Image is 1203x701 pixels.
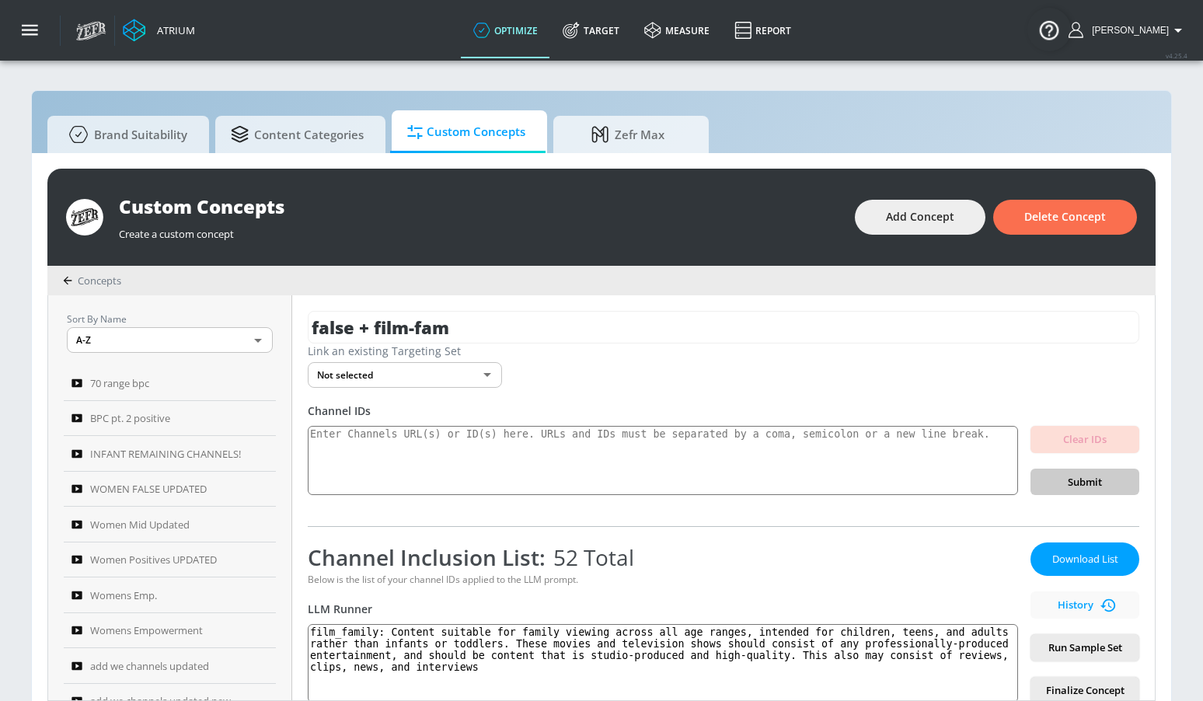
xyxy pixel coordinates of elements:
[231,116,364,153] span: Content Categories
[90,621,203,640] span: Womens Empowerment
[64,401,276,437] a: BPC pt. 2 positive
[64,542,276,578] a: Women Positives UPDATED
[90,480,207,498] span: WOMEN FALSE UPDATED
[119,219,839,241] div: Create a custom concept
[64,577,276,613] a: Womens Emp.
[63,274,121,288] div: Concepts
[308,602,1018,616] div: LLM Runner
[1043,431,1127,448] span: Clear IDs
[308,542,1018,572] div: Channel Inclusion List:
[1024,208,1106,227] span: Delete Concept
[308,344,1139,358] div: Link an existing Targeting Set
[90,374,149,392] span: 70 range bpc
[1030,634,1139,661] button: Run Sample Set
[151,23,195,37] div: Atrium
[1030,426,1139,453] button: Clear IDs
[90,657,209,675] span: add we channels updated
[550,2,632,58] a: Target
[90,550,217,569] span: Women Positives UPDATED
[1037,596,1133,614] span: History
[64,365,276,401] a: 70 range bpc
[67,327,273,353] div: A-Z
[1043,682,1127,699] span: Finalize Concept
[632,2,722,58] a: measure
[993,200,1137,235] button: Delete Concept
[1030,542,1139,576] button: Download List
[90,586,157,605] span: Womens Emp.
[886,208,954,227] span: Add Concept
[78,274,121,288] span: Concepts
[1030,591,1139,619] button: History
[1086,25,1169,36] span: [PERSON_NAME]
[308,403,1139,418] div: Channel IDs
[308,573,1018,586] div: Below is the list of your channel IDs applied to the LLM prompt.
[64,507,276,542] a: Women Mid Updated
[1046,550,1124,568] span: Download List
[64,436,276,472] a: INFANT REMAINING CHANNELS!
[64,648,276,684] a: add we channels updated
[63,116,187,153] span: Brand Suitability
[1043,639,1127,657] span: Run Sample Set
[1027,8,1071,51] button: Open Resource Center
[1069,21,1187,40] button: [PERSON_NAME]
[407,113,525,151] span: Custom Concepts
[546,542,634,572] span: 52 Total
[461,2,550,58] a: optimize
[64,472,276,507] a: WOMEN FALSE UPDATED
[64,613,276,649] a: Womens Empowerment
[123,19,195,42] a: Atrium
[569,116,687,153] span: Zefr Max
[119,194,839,219] div: Custom Concepts
[90,409,170,427] span: BPC pt. 2 positive
[90,445,241,463] span: INFANT REMAINING CHANNELS!
[67,311,273,327] p: Sort By Name
[722,2,804,58] a: Report
[90,515,190,534] span: Women Mid Updated
[308,362,502,388] div: Not selected
[1166,51,1187,60] span: v 4.25.4
[855,200,985,235] button: Add Concept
